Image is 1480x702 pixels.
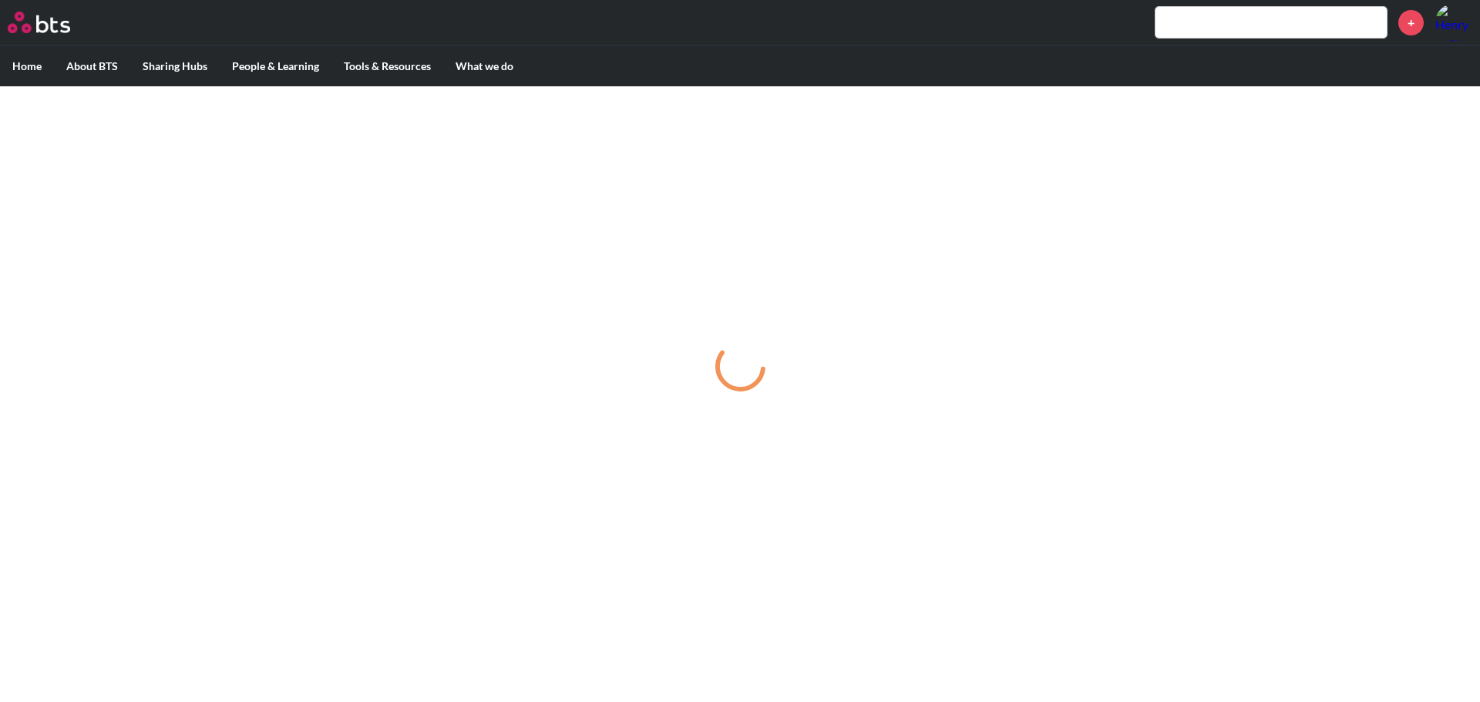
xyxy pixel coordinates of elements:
label: Tools & Resources [331,46,443,86]
img: Henry Greenhalgh [1435,4,1472,41]
a: Go home [8,12,99,33]
a: + [1398,10,1424,35]
a: Profile [1435,4,1472,41]
label: About BTS [54,46,130,86]
label: Sharing Hubs [130,46,220,86]
img: BTS Logo [8,12,70,33]
label: What we do [443,46,526,86]
label: People & Learning [220,46,331,86]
